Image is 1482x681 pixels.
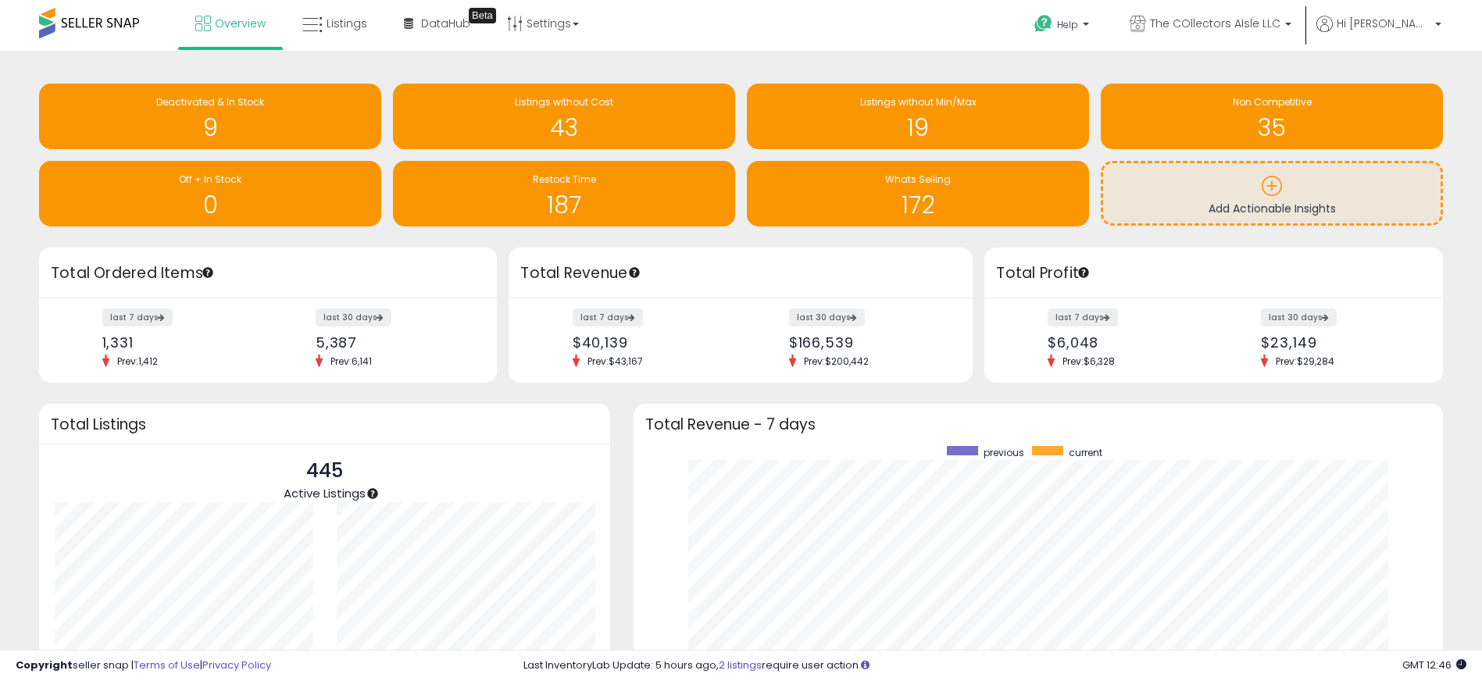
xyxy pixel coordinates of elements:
a: Help [1022,2,1105,51]
span: Prev: $43,167 [580,355,651,368]
a: Add Actionable Insights [1103,163,1441,223]
i: Get Help [1034,14,1053,34]
label: last 7 days [573,308,643,326]
strong: Copyright [16,658,73,672]
a: Non Competitive 35 [1101,84,1443,149]
a: Listings without Min/Max 19 [747,84,1089,149]
span: Help [1057,18,1078,31]
a: Hi [PERSON_NAME] [1316,16,1441,51]
label: last 30 days [789,308,865,326]
p: 445 [284,456,366,486]
span: Active Listings [284,485,366,501]
a: Privacy Policy [202,658,271,672]
a: Deactivated & In Stock 9 [39,84,381,149]
span: Non Competitive [1233,95,1312,109]
div: Last InventoryLab Update: 5 hours ago, require user action. [523,658,1466,673]
span: Prev: $29,284 [1268,355,1342,368]
span: Whats Selling [885,173,951,186]
span: Hi [PERSON_NAME] [1337,16,1430,31]
span: Prev: $6,328 [1055,355,1123,368]
div: Tooltip anchor [366,487,380,501]
span: Overview [215,16,266,31]
span: 2025-08-18 12:46 GMT [1402,658,1466,672]
span: DataHub [421,16,470,31]
label: last 30 days [1261,308,1337,326]
div: Tooltip anchor [201,266,215,280]
h3: Total Revenue - 7 days [645,419,1431,430]
div: seller snap | | [16,658,271,673]
span: Deactivated & In Stock [156,95,264,109]
label: last 30 days [316,308,391,326]
div: Tooltip anchor [469,8,496,23]
span: Listings without Cost [515,95,613,109]
h1: 172 [755,192,1081,218]
a: Off + In Stock 0 [39,161,381,226]
div: $6,048 [1048,334,1202,351]
a: 2 listings [719,658,762,672]
span: Add Actionable Insights [1209,201,1336,216]
div: 1,331 [102,334,257,351]
h1: 43 [401,115,727,141]
i: Click here to read more about un-synced listings. [861,660,870,670]
span: previous [984,446,1024,459]
label: last 7 days [102,308,173,326]
div: Tooltip anchor [1077,266,1091,280]
a: Listings without Cost 43 [393,84,735,149]
span: The COllectors AIsle LLC [1150,16,1280,31]
span: Listings [327,16,367,31]
h1: 19 [755,115,1081,141]
div: 5,387 [316,334,470,351]
h1: 9 [47,115,373,141]
span: Off + In Stock [179,173,241,186]
a: Restock Time 187 [393,161,735,226]
h3: Total Profit [996,262,1430,284]
span: Prev: 6,141 [323,355,380,368]
h1: 0 [47,192,373,218]
h3: Total Listings [51,419,598,430]
h3: Total Revenue [520,262,961,284]
div: $40,139 [573,334,730,351]
label: last 7 days [1048,308,1118,326]
h1: 187 [401,192,727,218]
div: Tooltip anchor [627,266,641,280]
span: Prev: $200,442 [796,355,877,368]
h1: 35 [1109,115,1435,141]
span: current [1069,446,1102,459]
div: $23,149 [1261,334,1416,351]
a: Whats Selling 172 [747,161,1089,226]
span: Listings without Min/Max [860,95,977,109]
a: Terms of Use [134,658,200,672]
div: $166,539 [789,334,946,351]
h3: Total Ordered Items [51,262,485,284]
span: Restock Time [533,173,596,186]
span: Prev: 1,412 [109,355,166,368]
